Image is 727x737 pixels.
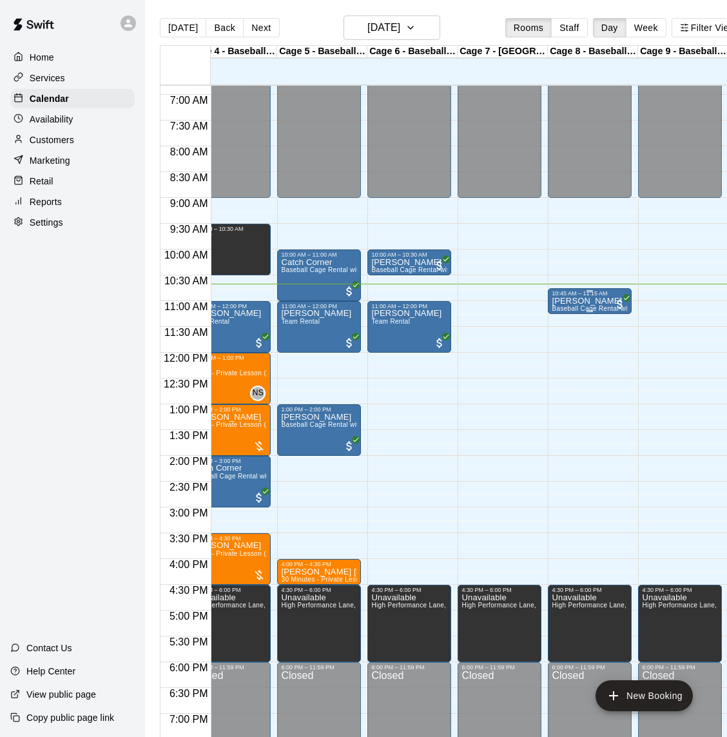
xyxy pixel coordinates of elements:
button: [DATE] [344,15,440,40]
button: Next [243,18,279,37]
div: 11:00 AM – 12:00 PM [191,303,267,310]
span: 4:30 PM [166,585,211,596]
button: Staff [551,18,588,37]
p: Reports [30,195,62,208]
span: 30 Minutes - Private Lesson (1-on-1) [281,576,393,583]
span: 1Hour - Private Lesson (1-on-1) [191,550,288,557]
div: Cage 5 - Baseball Pitching Machine [277,46,367,58]
span: 12:30 PM [160,378,211,389]
span: 7:00 AM [167,95,211,106]
div: 4:30 PM – 6:00 PM: Unavailable [367,585,451,662]
div: 4:30 PM – 6:00 PM: Unavailable [458,585,541,662]
div: 6:00 PM – 11:59 PM [371,664,447,671]
div: 1:00 PM – 2:00 PM: Seonyoung Ham [277,404,361,456]
a: Reports [10,192,135,211]
button: add [596,680,693,711]
span: 10:30 AM [161,275,211,286]
div: 6:00 PM – 11:59 PM [461,664,538,671]
div: 4:30 PM – 6:00 PM [281,587,357,593]
div: 10:00 AM – 10:30 AM [371,251,447,258]
div: 12:00 PM – 1:00 PM [191,355,267,361]
a: Retail [10,172,135,191]
span: Baseball Cage Rental with Pitching Machine (4 People Maximum!) [281,266,484,273]
div: 1:00 PM – 2:00 PM [191,406,267,413]
span: All customers have paid [253,491,266,504]
div: 4:30 PM – 6:00 PM: Unavailable [638,585,722,662]
div: Cage 6 - Baseball Pitching Machine [367,46,458,58]
div: 3:30 PM – 4:30 PM: 1Hour - Private Lesson (1-on-1) [187,533,271,585]
div: 4:00 PM – 4:30 PM: Dylan 416-200-3147 [277,559,361,585]
div: 6:00 PM – 11:59 PM [642,664,718,671]
div: 2:00 PM – 3:00 PM: Catch Corner [187,456,271,507]
h6: [DATE] [367,19,400,37]
div: 4:00 PM – 4:30 PM [281,561,357,567]
span: 9:30 AM [167,224,211,235]
span: 8:00 AM [167,146,211,157]
span: 11:30 AM [161,327,211,338]
p: Calendar [30,92,69,105]
div: 6:00 PM – 11:59 PM [281,664,357,671]
div: 11:00 AM – 12:00 PM: Team Rental [277,301,361,353]
div: 11:00 AM – 12:00 PM: Team Rental [367,301,451,353]
div: 2:00 PM – 3:00 PM [191,458,267,464]
div: 4:30 PM – 6:00 PM: Unavailable [548,585,632,662]
a: Availability [10,110,135,129]
div: 9:30 AM – 10:30 AM: tondy [187,224,271,275]
a: Calendar [10,89,135,108]
span: All customers have paid [253,337,266,349]
span: 9:00 AM [167,198,211,209]
span: 2:30 PM [166,482,211,493]
a: Marketing [10,151,135,170]
span: 5:00 PM [166,611,211,622]
div: 9:30 AM – 10:30 AM [191,226,267,232]
p: Help Center [26,665,75,678]
span: 7:30 AM [167,121,211,132]
a: Settings [10,213,135,232]
span: 11:00 AM [161,301,211,312]
p: Services [30,72,65,84]
p: Copy public page link [26,711,114,724]
div: 10:00 AM – 10:30 AM: Asher Hennick [367,250,451,275]
p: View public page [26,688,96,701]
div: 10:45 AM – 11:15 AM [552,290,628,297]
button: Day [593,18,626,37]
span: 7:00 PM [166,714,211,725]
div: Services [10,68,135,88]
p: Availability [30,113,73,126]
span: Baseball Cage Rental with Pitching Machine (4 People Maximum!) [371,266,574,273]
div: 11:00 AM – 12:00 PM: Team Rental [187,301,271,353]
div: 1:00 PM – 2:00 PM [281,406,357,413]
div: Cage 7 - [GEOGRAPHIC_DATA] [458,46,548,58]
div: 11:00 AM – 12:00 PM [371,303,447,310]
div: 4:30 PM – 6:00 PM [191,587,267,593]
div: Home [10,48,135,67]
a: Customers [10,130,135,150]
div: 4:30 PM – 6:00 PM [371,587,447,593]
span: NS [253,387,264,400]
div: 1:00 PM – 2:00 PM: 1Hour - Private Lesson (1-on-1) [187,404,271,456]
p: Home [30,51,54,64]
div: Nicholas Smith [250,386,266,401]
p: Marketing [30,154,70,167]
span: 1Hour - Private Lesson (1-on-1) [191,421,288,428]
span: All customers have paid [614,298,626,311]
span: 1:30 PM [166,430,211,441]
span: 4:00 PM [166,559,211,570]
div: 3:30 PM – 4:30 PM [191,535,267,542]
div: Cage 4 - Baseball Pitching Machine [187,46,277,58]
button: [DATE] [160,18,206,37]
div: 4:30 PM – 6:00 PM: Unavailable [187,585,271,662]
span: 8:30 AM [167,172,211,183]
span: 6:00 PM [166,662,211,673]
span: All customers have paid [343,285,356,298]
span: 12:00 PM [160,353,211,364]
span: Team Rental [371,318,410,325]
p: Retail [30,175,53,188]
div: 4:30 PM – 6:00 PM: Unavailable [277,585,361,662]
